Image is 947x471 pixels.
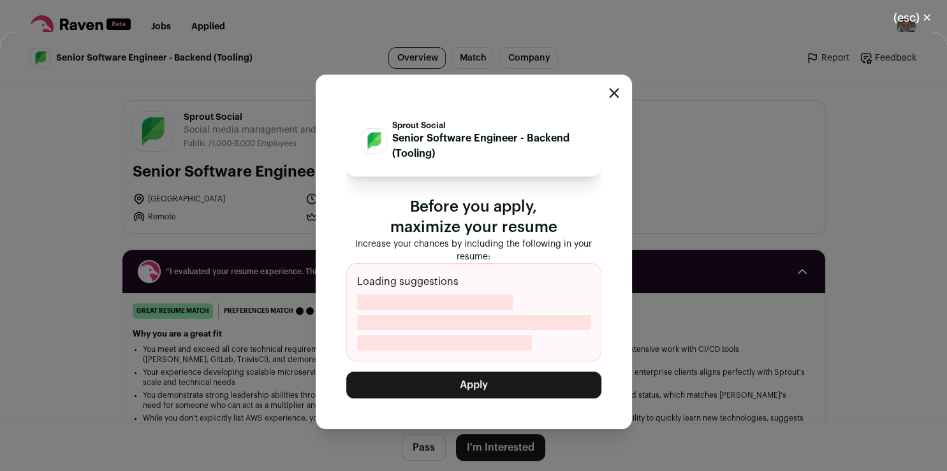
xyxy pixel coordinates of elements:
[609,88,619,98] button: Close modal
[392,131,586,161] p: Senior Software Engineer - Backend (Tooling)
[392,120,586,131] p: Sprout Social
[346,238,601,263] p: Increase your chances by including the following in your resume:
[362,129,386,153] img: 78abf86bae6893f9a21023ec089c2f3dc074d27dcd4bd123f8aeb2e142e52420.jpg
[346,197,601,238] p: Before you apply, maximize your resume
[878,4,947,32] button: Close modal
[346,372,601,398] button: Apply
[346,263,601,361] div: Loading suggestions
